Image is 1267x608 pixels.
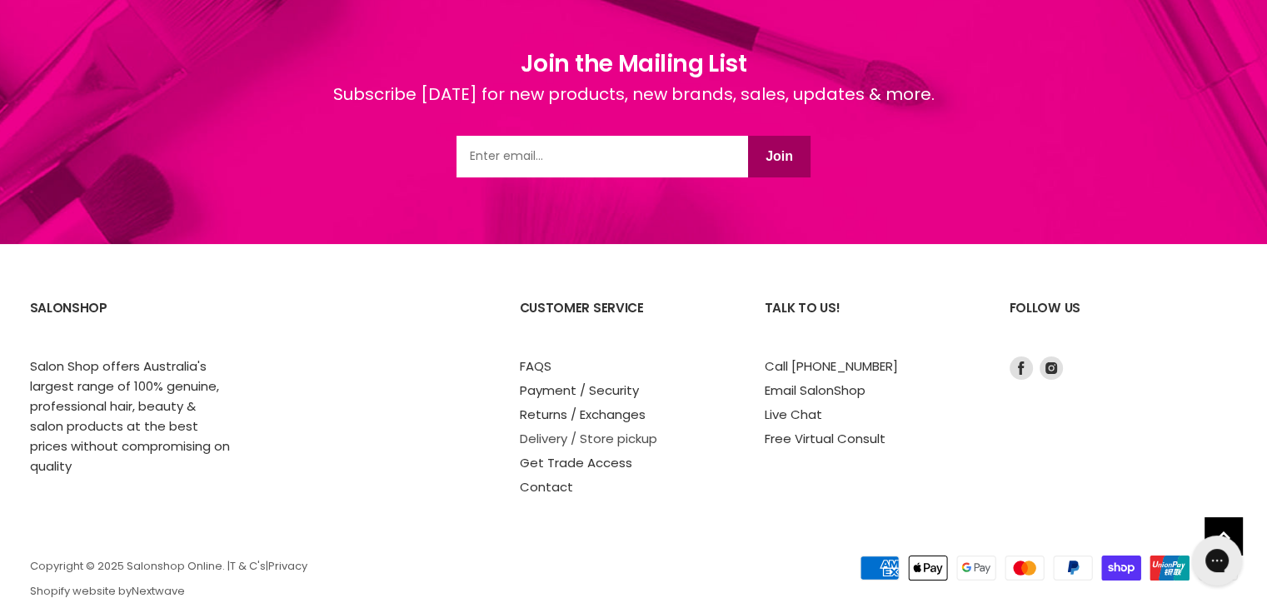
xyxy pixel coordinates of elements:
[1205,517,1242,555] a: Back to top
[520,287,731,356] h2: Customer Service
[765,406,822,423] a: Live Chat
[268,558,307,574] a: Privacy
[1184,530,1250,591] iframe: Gorgias live chat messenger
[520,381,639,399] a: Payment / Security
[765,357,898,375] a: Call [PHONE_NUMBER]
[456,136,748,177] input: Email
[520,357,551,375] a: FAQS
[520,406,646,423] a: Returns / Exchanges
[520,478,573,496] a: Contact
[30,356,230,476] p: Salon Shop offers Australia's largest range of 100% genuine, professional hair, beauty & salon pr...
[333,47,935,82] h1: Join the Mailing List
[520,454,632,471] a: Get Trade Access
[748,136,811,177] button: Join
[230,558,266,574] a: T & C's
[132,583,185,599] a: Nextwave
[1010,287,1238,356] h2: Follow us
[765,287,976,356] h2: Talk to us!
[30,561,745,598] p: Copyright © 2025 Salonshop Online. | | Shopify website by
[765,430,885,447] a: Free Virtual Consult
[765,381,865,399] a: Email SalonShop
[1205,517,1242,561] span: Back to top
[520,430,657,447] a: Delivery / Store pickup
[333,82,935,136] div: Subscribe [DATE] for new products, new brands, sales, updates & more.
[30,287,242,356] h2: SalonShop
